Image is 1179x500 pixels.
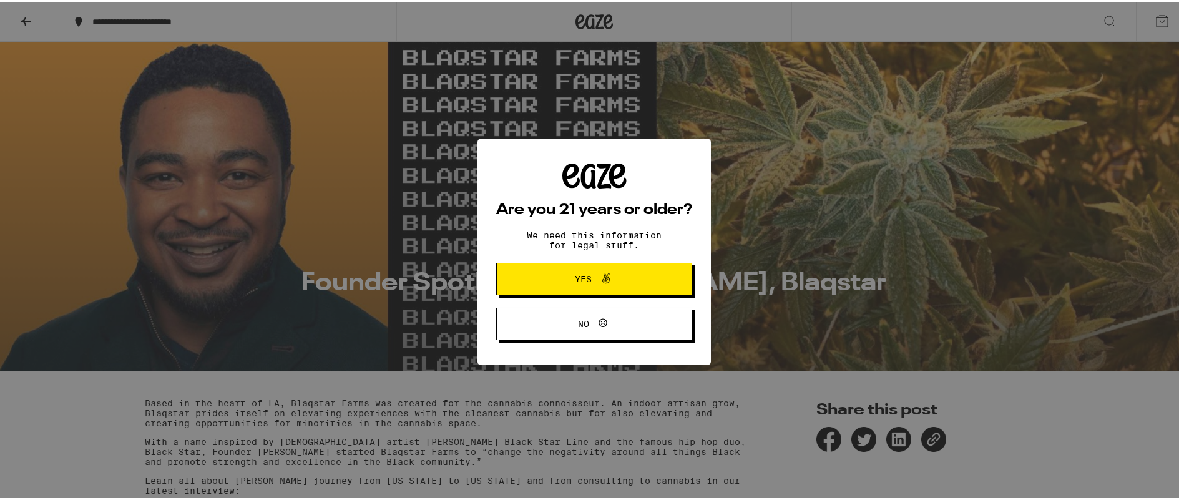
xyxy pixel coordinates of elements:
[7,9,90,19] span: Hi. Need any help?
[496,261,692,293] button: Yes
[578,318,589,326] span: No
[496,306,692,338] button: No
[516,228,672,248] p: We need this information for legal stuff.
[496,201,692,216] h2: Are you 21 years or older?
[575,273,592,282] span: Yes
